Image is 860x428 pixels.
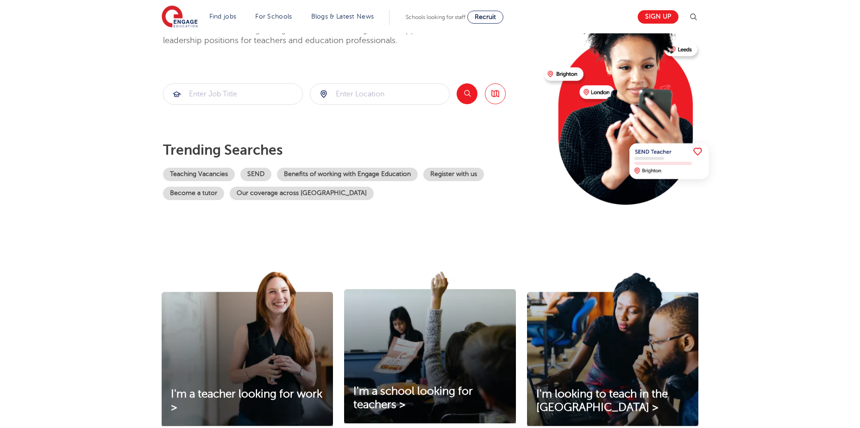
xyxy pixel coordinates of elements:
a: Blogs & Latest News [311,13,374,20]
button: Search [457,83,477,104]
a: I'm looking to teach in the [GEOGRAPHIC_DATA] > [527,388,698,415]
span: I'm a school looking for teachers > [353,385,473,411]
a: I'm a teacher looking for work > [162,388,333,415]
a: Recruit [467,11,503,24]
p: Trending searches [163,142,537,158]
p: Welcome to the fastest-growing database of teaching, SEND, support and leadership positions for t... [163,25,469,46]
span: Recruit [475,13,496,20]
a: Become a tutor [163,187,224,200]
div: Submit [163,83,303,105]
img: I'm looking to teach in the UK [527,271,698,426]
span: I'm looking to teach in the [GEOGRAPHIC_DATA] > [536,388,668,414]
img: I'm a school looking for teachers [344,271,515,423]
span: I'm a teacher looking for work > [171,388,322,414]
a: Our coverage across [GEOGRAPHIC_DATA] [230,187,374,200]
a: I'm a school looking for teachers > [344,385,515,412]
div: Submit [310,83,450,105]
a: SEND [240,168,271,181]
img: I'm a teacher looking for work [162,271,333,426]
img: Engage Education [162,6,198,29]
a: Find jobs [209,13,237,20]
a: Sign up [638,10,678,24]
a: Register with us [423,168,484,181]
span: Schools looking for staff [406,14,465,20]
input: Submit [310,84,449,104]
a: Benefits of working with Engage Education [277,168,418,181]
input: Submit [163,84,302,104]
a: Teaching Vacancies [163,168,235,181]
a: For Schools [255,13,292,20]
